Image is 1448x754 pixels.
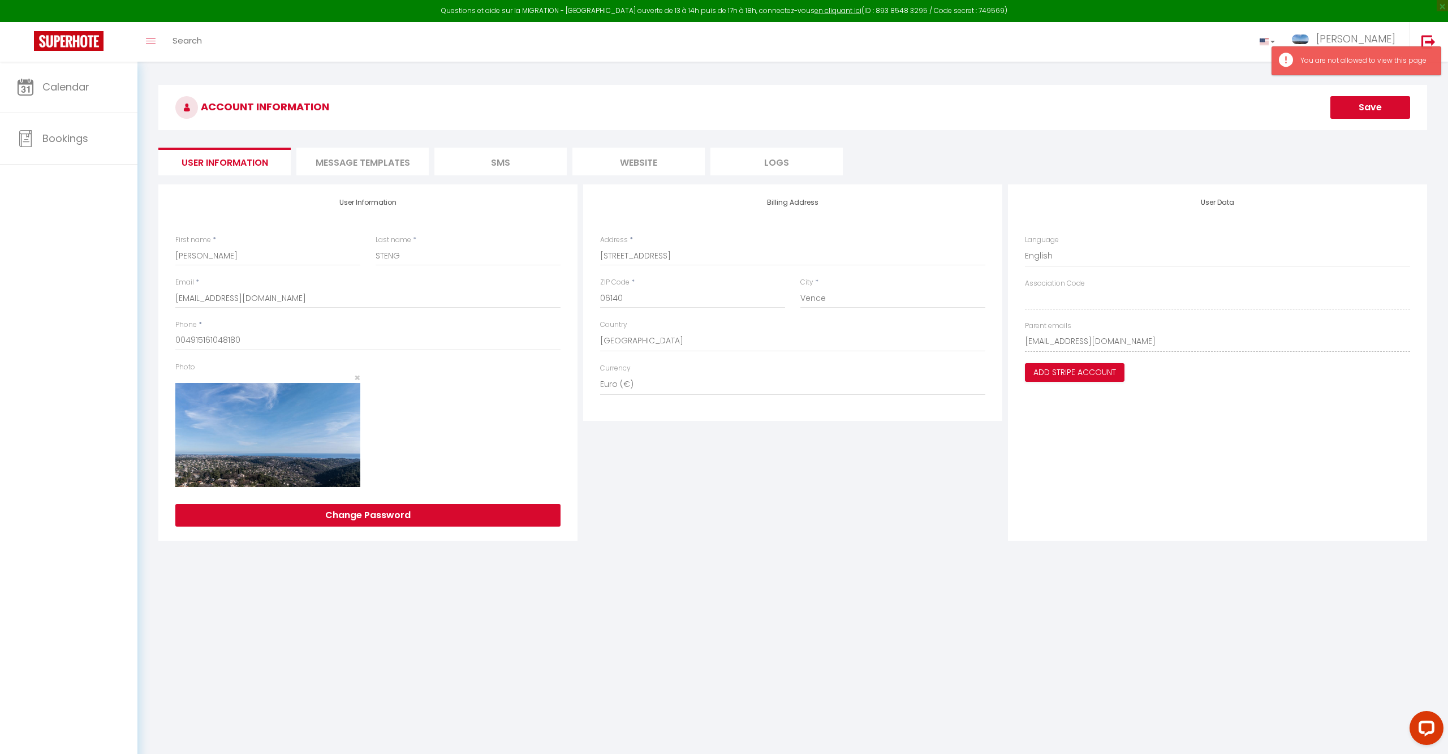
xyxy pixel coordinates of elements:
[1025,321,1071,331] label: Parent emails
[600,199,985,206] h4: Billing Address
[1421,35,1436,49] img: logout
[175,199,561,206] h4: User Information
[175,320,197,330] label: Phone
[34,31,104,51] img: Super Booking
[600,320,627,330] label: Country
[175,504,561,527] button: Change Password
[1025,278,1085,289] label: Association Code
[175,362,195,373] label: Photo
[1025,363,1124,382] button: Add Stripe Account
[354,370,360,385] span: ×
[600,363,631,374] label: Currency
[572,148,705,175] li: website
[42,80,89,94] span: Calendar
[354,373,360,383] button: Close
[376,235,411,245] label: Last name
[42,131,88,145] span: Bookings
[158,148,291,175] li: User Information
[1330,96,1410,119] button: Save
[1292,35,1309,44] img: ...
[173,35,202,46] span: Search
[600,277,630,288] label: ZIP Code
[800,277,813,288] label: City
[296,148,429,175] li: MESSAGE TEMPLATES
[434,148,567,175] li: SMS
[175,277,194,288] label: Email
[600,235,628,245] label: Address
[710,148,843,175] li: Logs
[175,235,211,245] label: First name
[175,383,360,487] img: 17410843682112.jpg
[815,6,861,15] a: en cliquant ici
[1025,199,1410,206] h4: User Data
[164,22,210,62] a: Search
[1300,55,1429,66] div: You are not allowed to view this page
[158,85,1427,130] h3: ACCOUNT INFORMATION
[1400,706,1448,754] iframe: LiveChat chat widget
[1025,235,1059,245] label: Language
[1283,22,1410,62] a: ... [PERSON_NAME]
[1316,32,1395,46] span: [PERSON_NAME]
